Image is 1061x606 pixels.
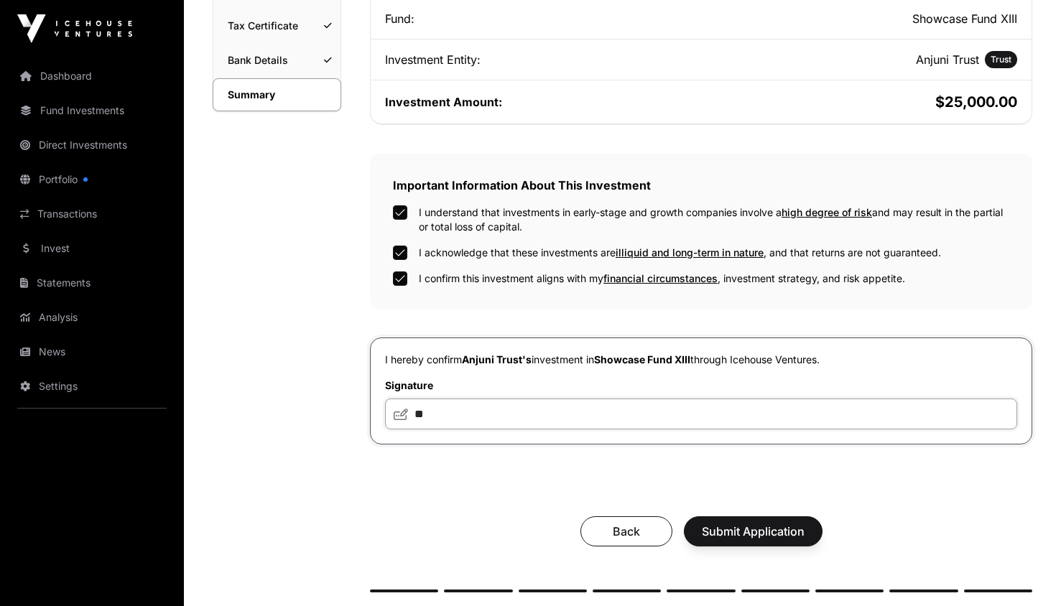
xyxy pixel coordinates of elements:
a: Summary [213,78,341,111]
a: Settings [11,370,172,402]
label: I confirm this investment aligns with my , investment strategy, and risk appetite. [419,271,905,286]
a: Direct Investments [11,129,172,161]
p: I hereby confirm investment in through Icehouse Ventures. [385,353,1017,367]
a: Transactions [11,198,172,230]
img: Icehouse Ventures Logo [17,14,132,43]
label: I acknowledge that these investments are , and that returns are not guaranteed. [419,246,941,260]
div: Investment Entity: [385,51,698,68]
span: Anjuni Trust's [462,353,532,365]
span: Submit Application [702,523,805,540]
a: Analysis [11,302,172,333]
span: Trust [991,54,1011,65]
h2: Anjuni Trust [916,51,979,68]
a: Portfolio [11,164,172,195]
button: Back [580,516,672,546]
span: financial circumstances [603,272,718,284]
iframe: Chat Widget [989,537,1061,606]
span: Back [598,523,654,540]
span: Showcase Fund XIII [594,353,690,365]
span: high degree of risk [782,206,872,218]
span: illiquid and long-term in nature [616,246,764,258]
label: Signature [385,378,1017,393]
h2: $25,000.00 [704,92,1017,112]
a: Bank Details [213,45,340,76]
span: Investment Amount: [385,95,502,109]
label: I understand that investments in early-stage and growth companies involve a and may result in the... [419,205,1009,234]
div: Fund: [385,10,698,27]
h2: Showcase Fund XIII [704,10,1017,27]
a: Invest [11,233,172,264]
a: Statements [11,267,172,299]
a: News [11,336,172,368]
button: Submit Application [684,516,823,546]
a: Fund Investments [11,95,172,126]
h2: Important Information About This Investment [393,177,1009,194]
a: Dashboard [11,60,172,92]
a: Tax Certificate [213,10,340,42]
